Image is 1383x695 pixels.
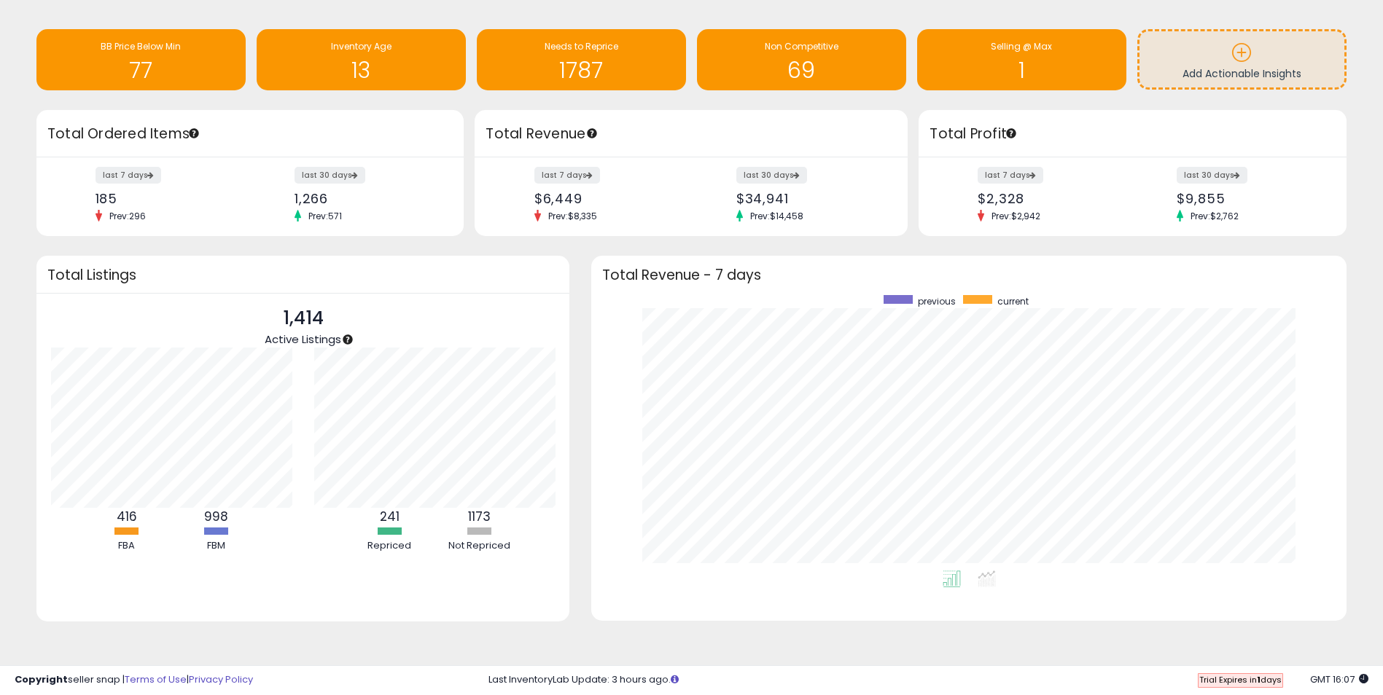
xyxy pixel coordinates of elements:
[346,539,433,553] div: Repriced
[295,167,365,184] label: last 30 days
[301,210,349,222] span: Prev: 571
[736,167,807,184] label: last 30 days
[534,167,600,184] label: last 7 days
[991,40,1052,52] span: Selling @ Max
[924,58,1119,82] h1: 1
[96,167,161,184] label: last 7 days
[187,127,200,140] div: Tooltip anchor
[125,672,187,686] a: Terms of Use
[1177,167,1247,184] label: last 30 days
[477,29,686,90] a: Needs to Reprice 1787
[1177,191,1321,206] div: $9,855
[1310,672,1368,686] span: 2025-09-10 16:07 GMT
[917,29,1126,90] a: Selling @ Max 1
[534,191,681,206] div: $6,449
[484,58,679,82] h1: 1787
[978,167,1043,184] label: last 7 days
[1139,31,1344,87] a: Add Actionable Insights
[978,191,1122,206] div: $2,328
[265,331,341,347] span: Active Listings
[930,124,1335,144] h3: Total Profit
[47,124,453,144] h3: Total Ordered Items
[117,508,137,525] b: 416
[545,40,618,52] span: Needs to Reprice
[96,191,240,206] div: 185
[15,673,253,687] div: seller snap | |
[15,672,68,686] strong: Copyright
[1005,127,1018,140] div: Tooltip anchor
[47,270,558,280] h3: Total Listings
[1199,674,1282,686] span: Trial Expires in days
[331,40,391,52] span: Inventory Age
[295,191,439,206] div: 1,266
[102,210,153,222] span: Prev: 296
[44,58,238,82] h1: 77
[765,40,838,52] span: Non Competitive
[204,508,228,525] b: 998
[997,295,1029,307] span: current
[602,270,1336,280] h3: Total Revenue - 7 days
[743,210,811,222] span: Prev: $14,458
[1183,210,1246,222] span: Prev: $2,762
[918,295,956,307] span: previous
[264,58,459,82] h1: 13
[380,508,400,525] b: 241
[704,58,899,82] h1: 69
[36,29,246,90] a: BB Price Below Min 77
[341,333,354,346] div: Tooltip anchor
[265,305,341,332] p: 1,414
[697,29,906,90] a: Non Competitive 69
[257,29,466,90] a: Inventory Age 13
[585,127,599,140] div: Tooltip anchor
[468,508,491,525] b: 1173
[671,675,679,684] i: Click here to read more about un-synced listings.
[173,539,260,553] div: FBM
[1257,674,1261,686] b: 1
[189,672,253,686] a: Privacy Policy
[435,539,523,553] div: Not Repriced
[1183,66,1301,81] span: Add Actionable Insights
[541,210,604,222] span: Prev: $8,335
[486,124,897,144] h3: Total Revenue
[984,210,1048,222] span: Prev: $2,942
[83,539,171,553] div: FBA
[488,673,1368,687] div: Last InventoryLab Update: 3 hours ago.
[736,191,883,206] div: $34,941
[101,40,181,52] span: BB Price Below Min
